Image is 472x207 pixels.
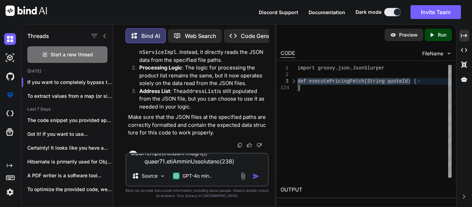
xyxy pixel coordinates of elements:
p: Certainly! It looks like you have a... [27,144,113,151]
div: 3 [281,78,289,85]
p: If you want to completely bypass the `qu... [27,79,113,86]
strong: Processing Logic [139,64,182,71]
p: GPT-4o min.. [182,172,212,179]
img: darkChat [4,33,16,45]
strong: Address List [139,88,170,94]
img: Bind AI [6,6,47,16]
div: Click to expand the range. [289,78,298,85]
span: Documentation [309,9,345,15]
h2: Last 7 Days [22,106,113,112]
h2: [DATE] [22,68,113,74]
div: CODE [281,49,295,58]
button: Invite Team [410,5,461,19]
img: settings [4,186,16,198]
img: preview [390,32,396,38]
img: copy [237,142,243,148]
img: GPT-4o mini [173,172,180,179]
p: Make sure that the JSON files at the specified paths are correctly formatted and contain the expe... [128,113,267,137]
img: cloudideIcon [4,108,16,120]
li: : The logic for processing the product list remains the same, but it now operates solely on the d... [134,64,267,87]
p: A PDF writer is a software tool... [27,172,113,179]
h1: Threads [27,32,49,40]
p: Run [438,31,446,38]
span: FileName [422,50,443,57]
img: dislike [256,142,262,148]
span: Dark mode [356,9,381,16]
p: To extract values from a map (or similar... [27,93,113,100]
span: def executePricingFetch(String quoteId) { [298,78,416,84]
li: : The is still populated from the JSON file, but you can choose to use it as needed in your logic. [134,87,267,111]
img: attachment [239,172,247,180]
button: Documentation [309,9,345,16]
span: Start a new thread [50,51,93,58]
img: githubDark [4,70,16,82]
p: Web Search [185,32,216,40]
p: Bind AI [141,32,160,40]
code: addressList [183,88,217,95]
div: 124 [281,85,289,91]
h6: You [141,152,150,159]
span: Discord Support [259,9,298,15]
h2: OUTPUT [276,182,456,198]
img: Pick Models [160,173,166,179]
p: Bind can provide inaccurate information, including about people. Always double-check its answers.... [125,188,269,198]
p: To optimize the provided code, we can... [27,186,113,193]
p: The code snippet you provided appears to... [27,117,113,124]
p: Preview [399,31,418,38]
p: Hibernate is primarily used for Object-Relational Mapping... [27,158,113,165]
img: chevron down [446,50,452,56]
div: 1 [281,65,289,72]
span: } [298,85,300,91]
p: Source [142,172,158,179]
img: darkAi-studio [4,52,16,64]
img: icon [253,173,259,180]
img: premium [4,89,16,101]
p: Got it! If you want to use... [27,131,113,138]
p: Code Generator [241,32,283,40]
button: Discord Support [259,9,298,16]
div: 2 [281,72,289,78]
span: import groovy.json.JsonSlurper [298,65,385,71]
img: like [247,142,252,148]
